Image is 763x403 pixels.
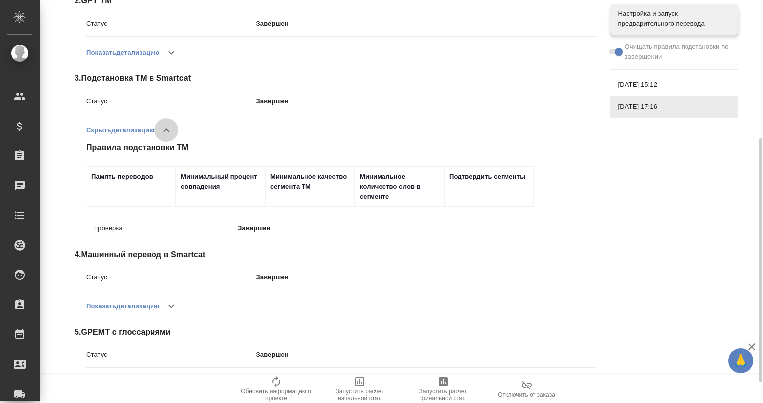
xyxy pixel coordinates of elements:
span: Отключить от заказа [498,391,555,398]
button: Показатьдетализацию [86,372,159,396]
div: Память переводов [91,172,153,182]
span: Обновить информацию о проекте [240,388,312,402]
p: проверка [94,223,238,233]
span: Правила подстановки TM [86,142,543,154]
p: Завершен [256,19,596,29]
p: Завершен [256,96,596,106]
p: Статус [86,96,256,106]
div: Настройка и запуск предварительного перевода [610,4,738,34]
p: Статус [86,350,256,360]
p: Статус [86,272,256,282]
span: [DATE] 17:16 [618,102,730,112]
div: Минимальное количество слов в сегменте [360,172,439,201]
button: Обновить информацию о проекте [234,375,318,403]
span: 4 . Машинный перевод в Smartcat [75,249,596,261]
span: 🙏 [732,350,749,371]
p: Завершен [238,223,346,233]
button: Показатьдетализацию [86,41,159,65]
div: [DATE] 17:16 [610,96,738,118]
p: Завершен [256,272,596,282]
button: Показатьдетализацию [86,294,159,318]
div: Минимальный процент совпадения [181,172,260,192]
span: [DATE] 15:12 [618,80,730,90]
button: Запустить расчет начальной стат. [318,375,401,403]
button: Запустить расчет финальной стат. [401,375,485,403]
div: [DATE] 15:12 [610,74,738,96]
p: Завершен [256,350,596,360]
div: Подтвердить сегменты [449,172,525,182]
button: Скрытьдетализацию [86,118,154,142]
p: Статус [86,19,256,29]
span: Запустить расчет финальной стат. [407,388,479,402]
div: Минимальное качество сегмента TM [270,172,350,192]
span: Настройка и запуск предварительного перевода [618,9,730,29]
span: Очищать правила подстановки по завершении [625,42,731,62]
span: 3 . Подстановка ТМ в Smartcat [75,72,596,84]
button: 🙏 [728,348,753,373]
span: 5 . GPEMT с глоссариями [75,326,596,338]
span: Запустить расчет начальной стат. [324,388,395,402]
button: Отключить от заказа [485,375,568,403]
